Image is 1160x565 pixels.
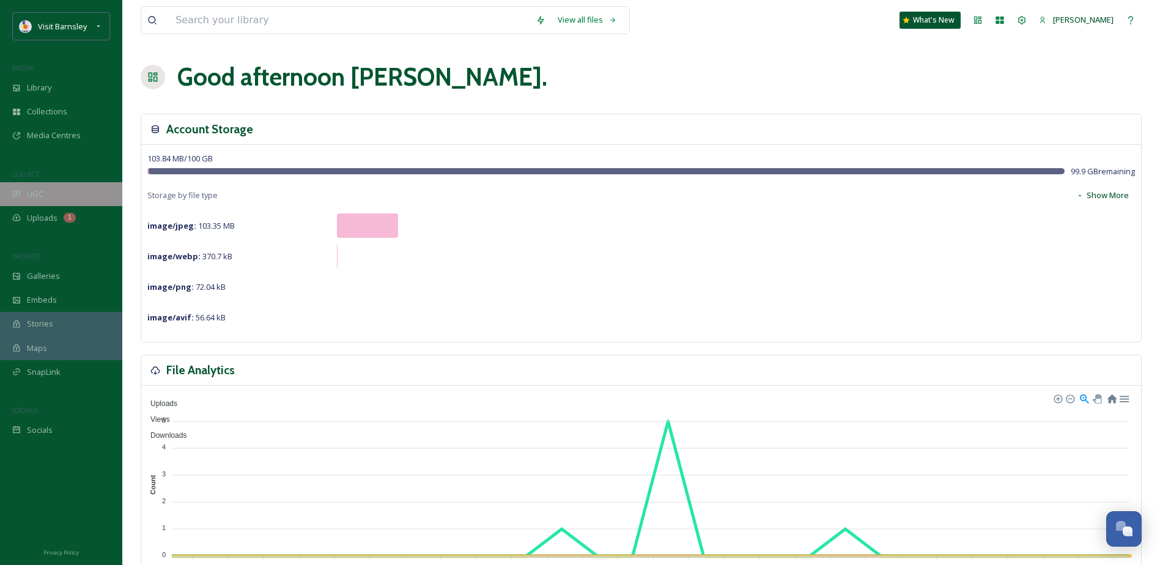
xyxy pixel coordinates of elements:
[166,120,253,138] h3: Account Storage
[38,21,87,32] span: Visit Barnsley
[147,251,201,262] strong: image/webp :
[162,416,166,423] tspan: 5
[1079,393,1089,403] div: Selection Zoom
[552,8,623,32] a: View all files
[166,361,235,379] h3: File Analytics
[147,220,235,231] span: 103.35 MB
[27,424,53,436] span: Socials
[1065,394,1074,402] div: Zoom Out
[27,318,53,330] span: Stories
[1053,14,1114,25] span: [PERSON_NAME]
[162,551,166,558] tspan: 0
[64,213,76,223] div: 1
[900,12,961,29] a: What's New
[27,106,67,117] span: Collections
[1118,393,1129,403] div: Menu
[162,443,166,451] tspan: 4
[147,281,194,292] strong: image/png :
[149,475,157,495] text: Count
[27,270,60,282] span: Galleries
[43,548,79,556] span: Privacy Policy
[141,431,187,440] span: Downloads
[141,399,177,408] span: Uploads
[162,524,166,531] tspan: 1
[147,190,218,201] span: Storage by file type
[1033,8,1120,32] a: [PERSON_NAME]
[147,220,196,231] strong: image/jpeg :
[1053,394,1062,402] div: Zoom In
[12,169,39,179] span: COLLECT
[27,82,51,94] span: Library
[27,342,47,354] span: Maps
[20,20,32,32] img: barnsley-logo-in-colour.png
[147,281,226,292] span: 72.04 kB
[147,312,226,323] span: 56.64 kB
[147,153,213,164] span: 103.84 MB / 100 GB
[1071,166,1135,177] span: 99.9 GB remaining
[27,366,61,378] span: SnapLink
[177,59,547,95] h1: Good afternoon [PERSON_NAME] .
[147,312,194,323] strong: image/avif :
[141,415,170,424] span: Views
[147,251,232,262] span: 370.7 kB
[43,544,79,559] a: Privacy Policy
[27,212,57,224] span: Uploads
[1106,511,1142,547] button: Open Chat
[1070,183,1135,207] button: Show More
[12,251,40,260] span: WIDGETS
[162,497,166,504] tspan: 2
[27,294,57,306] span: Embeds
[162,470,166,478] tspan: 3
[1093,394,1100,402] div: Panning
[27,130,81,141] span: Media Centres
[12,63,34,72] span: MEDIA
[1106,393,1117,403] div: Reset Zoom
[169,7,530,34] input: Search your library
[27,188,43,200] span: UGC
[12,405,37,415] span: SOCIALS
